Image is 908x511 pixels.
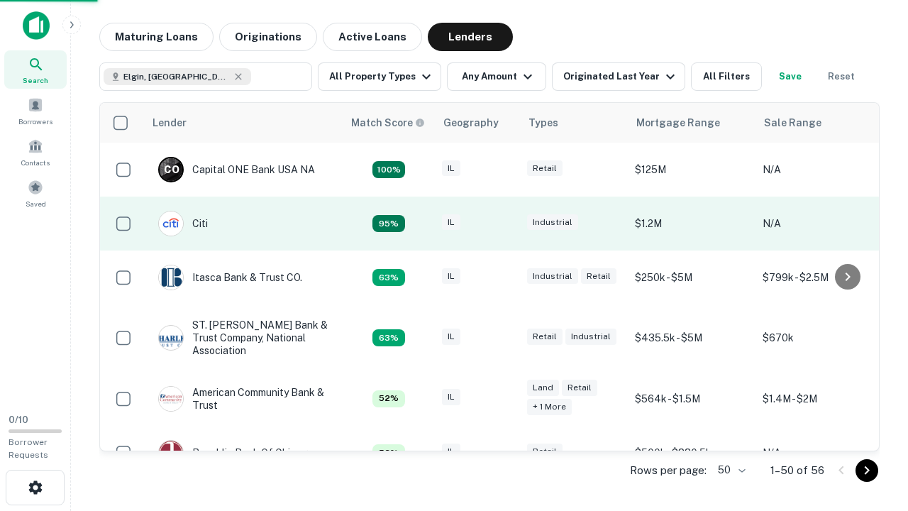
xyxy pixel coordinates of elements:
[4,92,67,130] a: Borrowers
[755,426,883,480] td: N/A
[159,326,183,350] img: picture
[819,62,864,91] button: Reset
[343,103,435,143] th: Capitalize uses an advanced AI algorithm to match your search with the best lender. The match sco...
[581,268,616,285] div: Retail
[527,160,563,177] div: Retail
[372,269,405,286] div: Capitalize uses an advanced AI algorithm to match your search with the best lender. The match sco...
[755,251,883,304] td: $799k - $2.5M
[755,304,883,372] td: $670k
[527,329,563,345] div: Retail
[153,114,187,131] div: Lender
[442,444,460,460] div: IL
[628,143,755,197] td: $125M
[562,380,597,396] div: Retail
[372,390,405,407] div: Capitalize uses an advanced AI algorithm to match your search with the best lender. The match sco...
[158,157,315,182] div: Capital ONE Bank USA NA
[770,462,824,479] p: 1–50 of 56
[9,414,28,425] span: 0 / 10
[26,198,46,209] span: Saved
[755,197,883,251] td: N/A
[527,399,572,415] div: + 1 more
[442,268,460,285] div: IL
[351,115,422,131] h6: Match Score
[442,160,460,177] div: IL
[372,215,405,232] div: Capitalize uses an advanced AI algorithm to match your search with the best lender. The match sco...
[158,211,208,236] div: Citi
[144,103,343,143] th: Lender
[563,68,679,85] div: Originated Last Year
[628,372,755,426] td: $564k - $1.5M
[4,174,67,212] a: Saved
[755,372,883,426] td: $1.4M - $2M
[691,62,762,91] button: All Filters
[159,211,183,236] img: picture
[552,62,685,91] button: Originated Last Year
[18,116,52,127] span: Borrowers
[628,426,755,480] td: $500k - $880.5k
[856,459,878,482] button: Go to next page
[768,62,813,91] button: Save your search to get updates of matches that match your search criteria.
[628,304,755,372] td: $435.5k - $5M
[636,114,720,131] div: Mortgage Range
[158,319,328,358] div: ST. [PERSON_NAME] Bank & Trust Company, National Association
[837,397,908,466] iframe: Chat Widget
[628,103,755,143] th: Mortgage Range
[630,462,707,479] p: Rows per page:
[628,251,755,304] td: $250k - $5M
[565,329,616,345] div: Industrial
[372,161,405,178] div: Capitalize uses an advanced AI algorithm to match your search with the best lender. The match sco...
[442,389,460,405] div: IL
[527,444,563,460] div: Retail
[158,440,314,466] div: Republic Bank Of Chicago
[628,197,755,251] td: $1.2M
[219,23,317,51] button: Originations
[527,268,578,285] div: Industrial
[442,329,460,345] div: IL
[520,103,628,143] th: Types
[527,380,559,396] div: Land
[435,103,520,143] th: Geography
[159,387,183,411] img: picture
[23,11,50,40] img: capitalize-icon.png
[527,214,578,231] div: Industrial
[712,460,748,480] div: 50
[428,23,513,51] button: Lenders
[755,143,883,197] td: N/A
[447,62,546,91] button: Any Amount
[164,163,179,177] p: C O
[4,50,67,89] a: Search
[372,329,405,346] div: Capitalize uses an advanced AI algorithm to match your search with the best lender. The match sco...
[23,75,48,86] span: Search
[528,114,558,131] div: Types
[123,70,230,83] span: Elgin, [GEOGRAPHIC_DATA], [GEOGRAPHIC_DATA]
[442,214,460,231] div: IL
[443,114,499,131] div: Geography
[755,103,883,143] th: Sale Range
[4,133,67,171] a: Contacts
[764,114,821,131] div: Sale Range
[159,265,183,290] img: picture
[158,386,328,412] div: American Community Bank & Trust
[21,157,50,168] span: Contacts
[351,115,425,131] div: Capitalize uses an advanced AI algorithm to match your search with the best lender. The match sco...
[99,23,214,51] button: Maturing Loans
[159,441,183,465] img: picture
[372,444,405,461] div: Capitalize uses an advanced AI algorithm to match your search with the best lender. The match sco...
[318,62,441,91] button: All Property Types
[9,437,48,460] span: Borrower Requests
[323,23,422,51] button: Active Loans
[158,265,302,290] div: Itasca Bank & Trust CO.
